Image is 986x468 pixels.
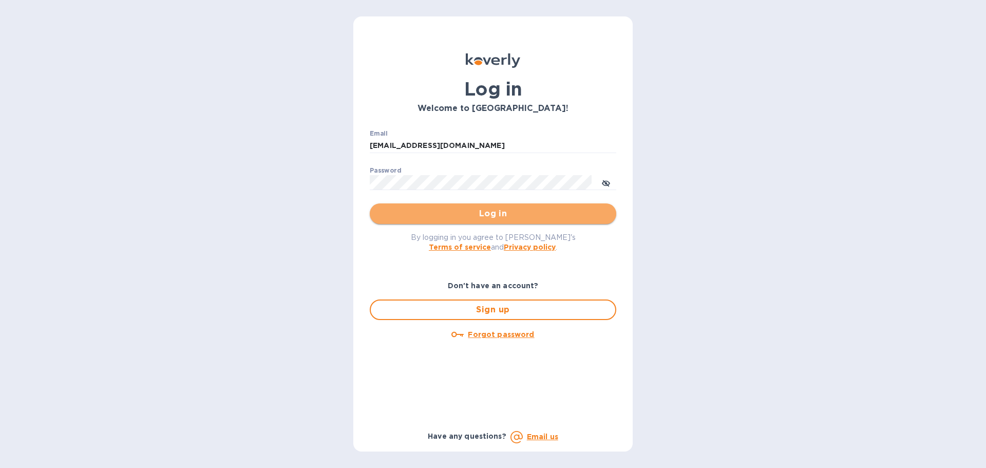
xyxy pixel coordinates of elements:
button: toggle password visibility [596,172,616,193]
a: Privacy policy [504,243,556,251]
label: Email [370,130,388,137]
input: Enter email address [370,138,616,154]
b: Have any questions? [428,432,506,440]
label: Password [370,167,401,174]
a: Email us [527,433,558,441]
b: Don't have an account? [448,282,539,290]
span: Sign up [379,304,607,316]
a: Terms of service [429,243,491,251]
u: Forgot password [468,330,534,339]
h3: Welcome to [GEOGRAPHIC_DATA]! [370,104,616,114]
span: Log in [378,208,608,220]
h1: Log in [370,78,616,100]
img: Koverly [466,53,520,68]
span: By logging in you agree to [PERSON_NAME]'s and . [411,233,576,251]
button: Sign up [370,299,616,320]
button: Log in [370,203,616,224]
